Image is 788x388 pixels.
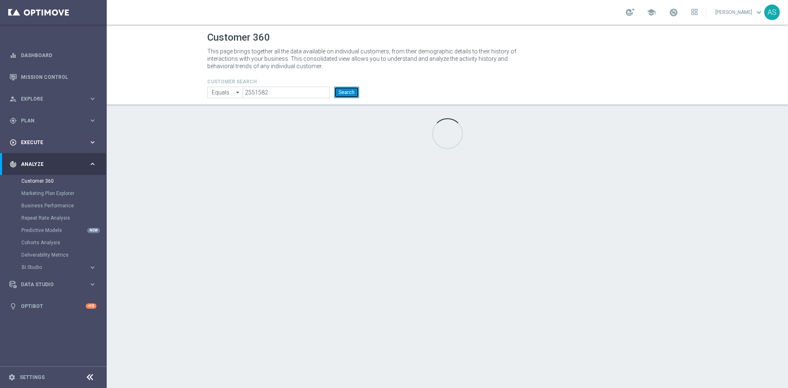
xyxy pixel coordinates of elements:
[9,281,97,288] button: Data Studio keyboard_arrow_right
[21,175,106,187] div: Customer 360
[234,87,242,98] i: arrow_drop_down
[87,228,100,233] div: NEW
[21,282,89,287] span: Data Studio
[9,281,89,288] div: Data Studio
[9,74,97,80] button: Mission Control
[9,139,97,146] button: play_circle_outline Execute keyboard_arrow_right
[8,374,16,381] i: settings
[21,162,89,167] span: Analyze
[9,161,89,168] div: Analyze
[9,96,97,102] button: person_search Explore keyboard_arrow_right
[89,138,96,146] i: keyboard_arrow_right
[9,139,89,146] div: Execute
[207,87,243,98] input: Enter CID, Email, name or phone
[9,52,97,59] button: equalizer Dashboard
[89,280,96,288] i: keyboard_arrow_right
[647,8,656,17] span: school
[21,239,85,246] a: Cohorts Analysis
[22,265,80,270] span: BI Studio
[86,303,96,309] div: +10
[21,96,89,101] span: Explore
[9,95,89,103] div: Explore
[9,117,97,124] button: gps_fixed Plan keyboard_arrow_right
[764,5,780,20] div: AS
[21,212,106,224] div: Repeat Rate Analysis
[9,303,17,310] i: lightbulb
[21,66,96,88] a: Mission Control
[9,52,17,59] i: equalizer
[22,265,89,270] div: BI Studio
[9,95,17,103] i: person_search
[715,6,764,18] a: [PERSON_NAME]keyboard_arrow_down
[9,117,89,124] div: Plan
[21,236,106,249] div: Cohorts Analysis
[89,264,96,271] i: keyboard_arrow_right
[9,44,96,66] div: Dashboard
[754,8,763,17] span: keyboard_arrow_down
[21,261,106,273] div: BI Studio
[21,200,106,212] div: Business Performance
[89,95,96,103] i: keyboard_arrow_right
[21,178,85,184] a: Customer 360
[243,87,330,98] input: Enter CID, Email, name or phone
[20,375,45,380] a: Settings
[9,161,17,168] i: track_changes
[207,48,523,70] p: This page brings together all the data available on individual customers, from their demographic ...
[21,187,106,200] div: Marketing Plan Explorer
[21,140,89,145] span: Execute
[207,32,687,44] h1: Customer 360
[21,215,85,221] a: Repeat Rate Analysis
[21,44,96,66] a: Dashboard
[9,139,17,146] i: play_circle_outline
[21,118,89,123] span: Plan
[21,190,85,197] a: Marketing Plan Explorer
[21,264,97,271] button: BI Studio keyboard_arrow_right
[9,117,17,124] i: gps_fixed
[21,249,106,261] div: Deliverability Metrics
[21,224,106,236] div: Predictive Models
[334,87,359,98] button: Search
[9,161,97,168] button: track_changes Analyze keyboard_arrow_right
[21,295,86,317] a: Optibot
[207,79,359,85] h4: CUSTOMER SEARCH
[21,252,85,258] a: Deliverability Metrics
[9,295,96,317] div: Optibot
[9,66,96,88] div: Mission Control
[21,202,85,209] a: Business Performance
[21,227,85,234] a: Predictive Models
[9,303,97,310] button: lightbulb Optibot +10
[89,117,96,124] i: keyboard_arrow_right
[89,160,96,168] i: keyboard_arrow_right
